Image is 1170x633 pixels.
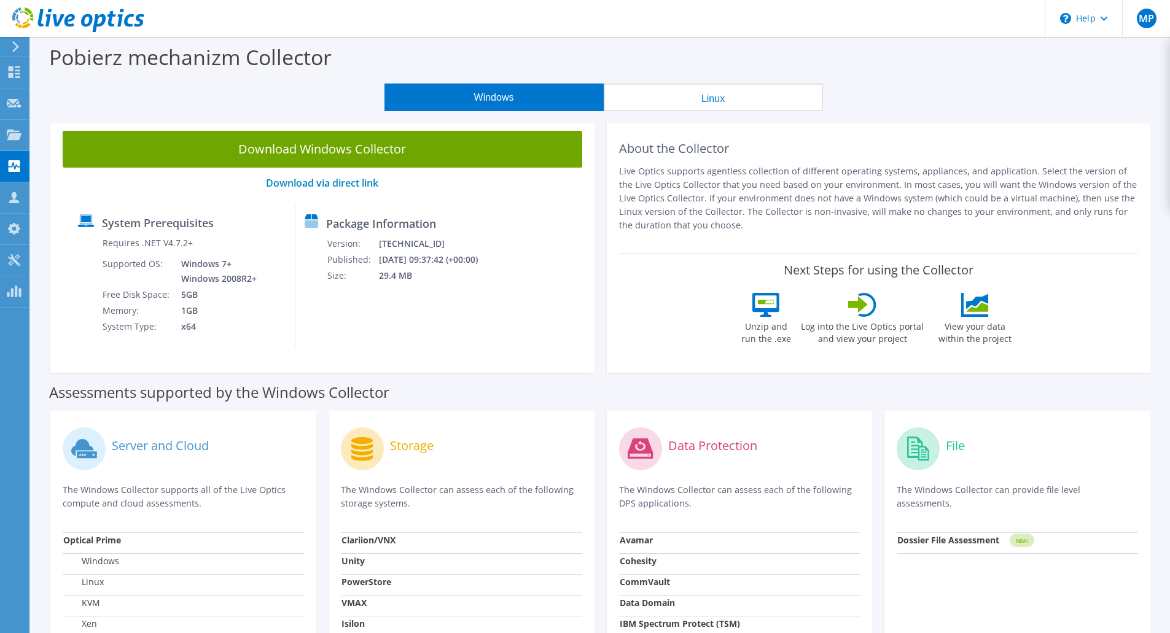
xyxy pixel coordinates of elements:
[897,534,999,546] strong: Dossier File Assessment
[172,287,259,303] td: 5GB
[619,141,1139,156] h2: About the Collector
[619,483,860,510] p: The Windows Collector can assess each of the following DPS applications.
[103,237,193,249] label: Requires .NET V4.7.2+
[341,483,582,510] p: The Windows Collector can assess each of the following storage systems.
[63,131,582,168] a: Download Windows Collector
[668,440,757,452] label: Data Protection
[49,43,332,71] label: Pobierz mechanizm Collector
[172,256,259,287] td: Windows 7+ Windows 2008R2+
[800,317,924,345] label: Log into the Live Optics portal and view your project
[63,597,100,609] label: KVM
[341,618,365,629] strong: Isilon
[378,236,494,252] td: [TECHNICAL_ID]
[1137,9,1156,28] span: MP
[1016,537,1028,544] tspan: NEW!
[738,317,794,345] label: Unzip and run the .exe
[102,217,214,229] label: System Prerequisites
[326,217,436,230] label: Package Information
[378,252,494,268] td: [DATE] 09:37:42 (+00:00)
[327,252,378,268] td: Published:
[49,386,389,398] label: Assessments supported by the Windows Collector
[266,176,378,190] a: Download via direct link
[172,303,259,319] td: 1GB
[619,165,1139,232] p: Live Optics supports agentless collection of different operating systems, appliances, and applica...
[930,317,1019,345] label: View your data within the project
[63,555,119,567] label: Windows
[63,483,304,510] p: The Windows Collector supports all of the Live Optics compute and cloud assessments.
[341,555,365,567] strong: Unity
[102,319,172,335] td: System Type:
[620,534,653,546] strong: Avamar
[102,303,172,319] td: Memory:
[897,483,1138,510] p: The Windows Collector can provide file level assessments.
[327,268,378,284] td: Size:
[620,618,740,629] strong: IBM Spectrum Protect (TSM)
[604,83,823,111] button: Linux
[784,263,973,278] label: Next Steps for using the Collector
[390,440,434,452] label: Storage
[620,597,675,608] strong: Data Domain
[384,83,604,111] button: Windows
[327,236,378,252] td: Version:
[946,440,965,452] label: File
[341,534,396,546] strong: Clariion/VNX
[63,534,121,546] strong: Optical Prime
[63,576,104,588] label: Linux
[172,319,259,335] td: x64
[102,287,172,303] td: Free Disk Space:
[1060,13,1071,24] svg: \n
[341,576,391,588] strong: PowerStore
[63,618,97,630] label: Xen
[620,576,670,588] strong: CommVault
[341,597,367,608] strong: VMAX
[378,268,494,284] td: 29.4 MB
[620,555,657,567] strong: Cohesity
[112,440,209,452] label: Server and Cloud
[102,256,172,287] td: Supported OS:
